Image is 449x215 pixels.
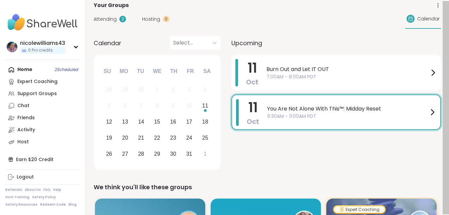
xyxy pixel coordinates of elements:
div: 30 [138,85,144,94]
div: 10 [186,101,192,110]
div: 4 [204,85,207,94]
div: Choose Thursday, October 30th, 2025 [166,147,181,161]
span: Upcoming [231,39,262,48]
span: Your Groups [94,1,129,9]
a: Safety Policy [32,195,56,200]
div: Not available Wednesday, October 1st, 2025 [150,83,164,97]
div: 21 [138,133,144,142]
div: Friends [17,115,35,121]
div: Choose Friday, October 31st, 2025 [182,147,196,161]
div: 14 [138,117,144,126]
span: 11 [248,98,258,117]
div: nicolewilliams43 [20,40,65,47]
div: Choose Tuesday, October 28th, 2025 [134,147,148,161]
span: Hosting [142,16,160,23]
div: 15 [154,117,160,126]
div: Expert Coaching [17,78,58,85]
div: Choose Tuesday, October 14th, 2025 [134,115,148,129]
div: Support Groups [17,90,57,97]
div: Not available Sunday, September 28th, 2025 [102,83,116,97]
a: Expert Coaching [5,76,80,88]
div: Choose Sunday, October 26th, 2025 [102,147,116,161]
div: 1 [156,85,159,94]
div: 20 [122,133,128,142]
a: Help [53,188,61,192]
span: 9:30AM - 11:00AM PDT [267,113,428,120]
div: Not available Thursday, October 9th, 2025 [166,99,181,113]
div: 2 [172,85,175,94]
a: About Us [25,188,41,192]
div: Earn $20 Credit [5,153,80,165]
a: Friends [5,112,80,124]
div: 26 [106,149,112,158]
div: 19 [106,133,112,142]
div: 28 [106,85,112,94]
div: Choose Monday, October 20th, 2025 [118,131,132,145]
div: Th [166,64,181,79]
div: Choose Friday, October 24th, 2025 [182,131,196,145]
a: Logout [5,171,80,183]
span: Calendar [417,15,440,22]
a: Blog [69,202,77,207]
div: Expert Coaching [334,206,385,213]
span: Oct [246,77,258,87]
div: Mo [116,64,131,79]
div: Choose Sunday, October 12th, 2025 [102,115,116,129]
a: Host Training [5,195,29,200]
div: Chat [17,102,29,109]
div: Choose Sunday, October 19th, 2025 [102,131,116,145]
div: Choose Wednesday, October 22nd, 2025 [150,131,164,145]
a: Redeem Code [40,202,66,207]
div: 8 [156,101,159,110]
div: Not available Tuesday, October 7th, 2025 [134,99,148,113]
span: 7:00AM - 8:00AM PDT [266,73,429,80]
span: You Are Not Alone With This™: Midday Reset [267,105,428,113]
div: 23 [170,133,176,142]
div: We think you'll like these groups [94,183,441,192]
div: 29 [122,85,128,94]
div: Choose Monday, October 27th, 2025 [118,147,132,161]
div: 24 [186,133,192,142]
a: Chat [5,100,80,112]
span: Calendar [94,39,121,48]
div: 16 [170,117,176,126]
div: Choose Tuesday, October 21st, 2025 [134,131,148,145]
div: Logout [17,174,34,181]
div: month 2025-10 [101,82,213,162]
div: Choose Saturday, October 25th, 2025 [198,131,212,145]
div: 3 [188,85,191,94]
div: 2 [119,16,126,22]
a: Activity [5,124,80,136]
div: Choose Saturday, October 18th, 2025 [198,115,212,129]
div: 31 [186,149,192,158]
div: 5 [108,101,111,110]
div: Fr [183,64,198,79]
span: 11 [248,59,257,77]
div: 17 [186,117,192,126]
div: 13 [122,117,128,126]
div: 1 [204,149,207,158]
div: Not available Monday, October 6th, 2025 [118,99,132,113]
a: FAQ [43,188,50,192]
div: 27 [122,149,128,158]
div: Choose Thursday, October 23rd, 2025 [166,131,181,145]
div: 22 [154,133,160,142]
div: Not available Monday, September 29th, 2025 [118,83,132,97]
div: Choose Thursday, October 16th, 2025 [166,115,181,129]
div: Choose Friday, October 17th, 2025 [182,115,196,129]
div: 29 [154,149,160,158]
a: Referrals [5,188,22,192]
span: 0 Pro credits [28,48,53,53]
img: ShareWell Nav Logo [5,11,80,34]
div: 25 [202,133,208,142]
div: Not available Thursday, October 2nd, 2025 [166,83,181,97]
div: Choose Wednesday, October 29th, 2025 [150,147,164,161]
div: We [150,64,164,79]
a: Host [5,136,80,148]
span: Attending [94,16,117,23]
div: 30 [170,149,176,158]
div: Activity [17,127,35,133]
span: Burn Out and Let IT OUT [266,65,429,73]
span: Oct [247,117,259,126]
a: Support Groups [5,88,80,100]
